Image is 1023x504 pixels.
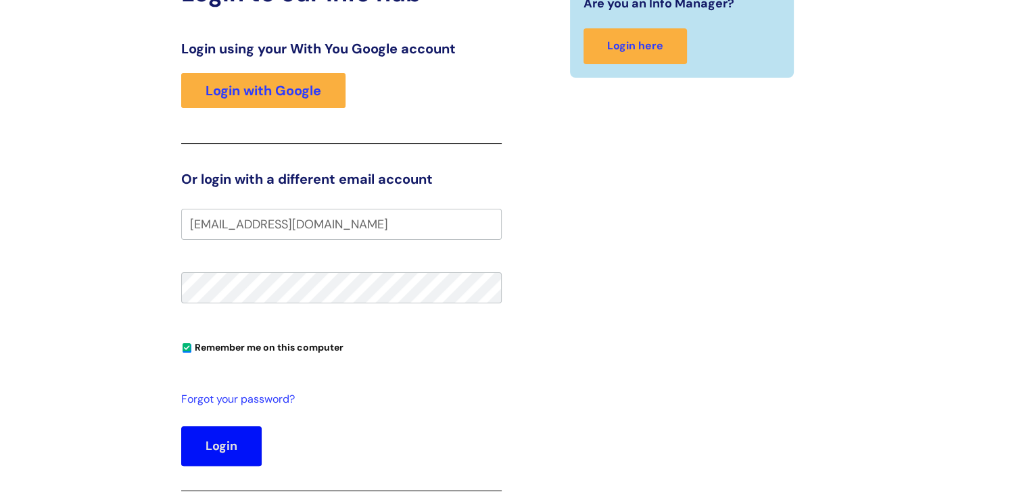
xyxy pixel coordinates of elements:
input: Your e-mail address [181,209,502,240]
a: Login here [584,28,687,64]
label: Remember me on this computer [181,338,343,353]
a: Login with Google [181,73,346,108]
h3: Login using your With You Google account [181,41,502,57]
div: You can uncheck this option if you're logging in from a shared device [181,336,502,357]
a: Forgot your password? [181,390,495,409]
input: Remember me on this computer [183,344,191,353]
button: Login [181,426,262,465]
h3: Or login with a different email account [181,171,502,187]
